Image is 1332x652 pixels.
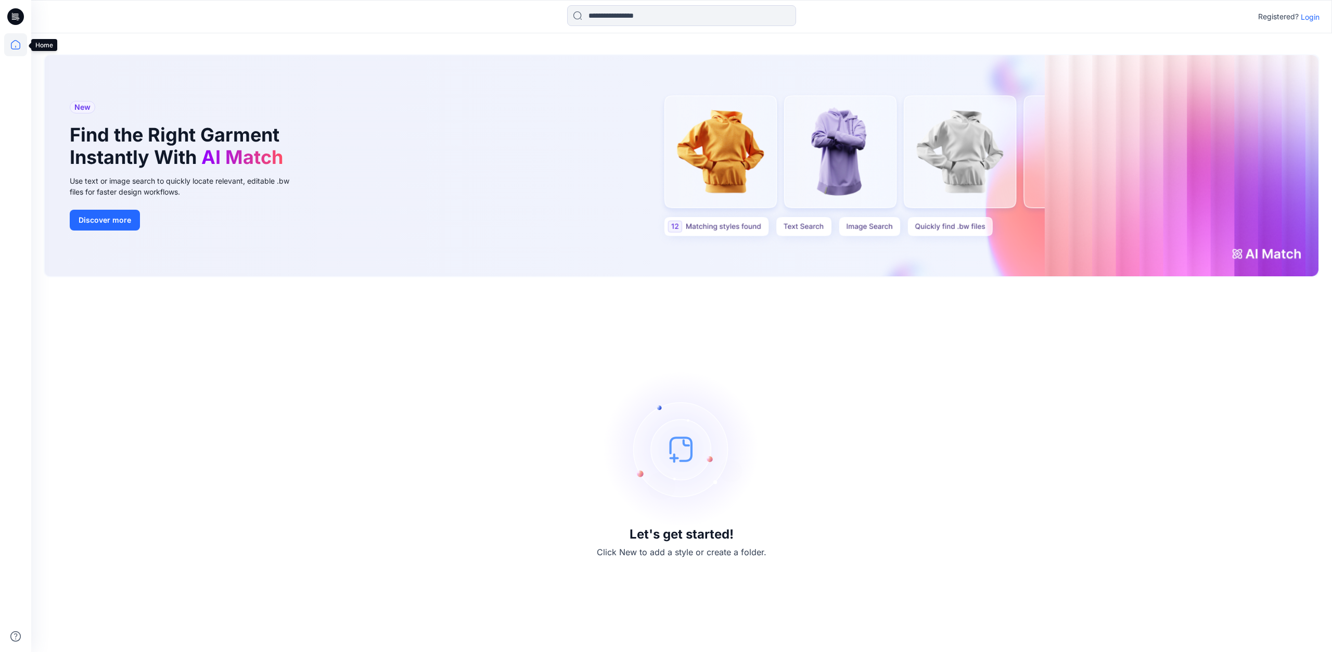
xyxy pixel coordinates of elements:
[630,527,734,542] h3: Let's get started!
[74,101,91,113] span: New
[604,371,760,527] img: empty-state-image.svg
[70,124,288,169] h1: Find the Right Garment Instantly With
[70,175,304,197] div: Use text or image search to quickly locate relevant, editable .bw files for faster design workflows.
[70,210,140,231] button: Discover more
[597,546,766,558] p: Click New to add a style or create a folder.
[1301,11,1320,22] p: Login
[201,146,283,169] span: AI Match
[1258,10,1299,23] p: Registered?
